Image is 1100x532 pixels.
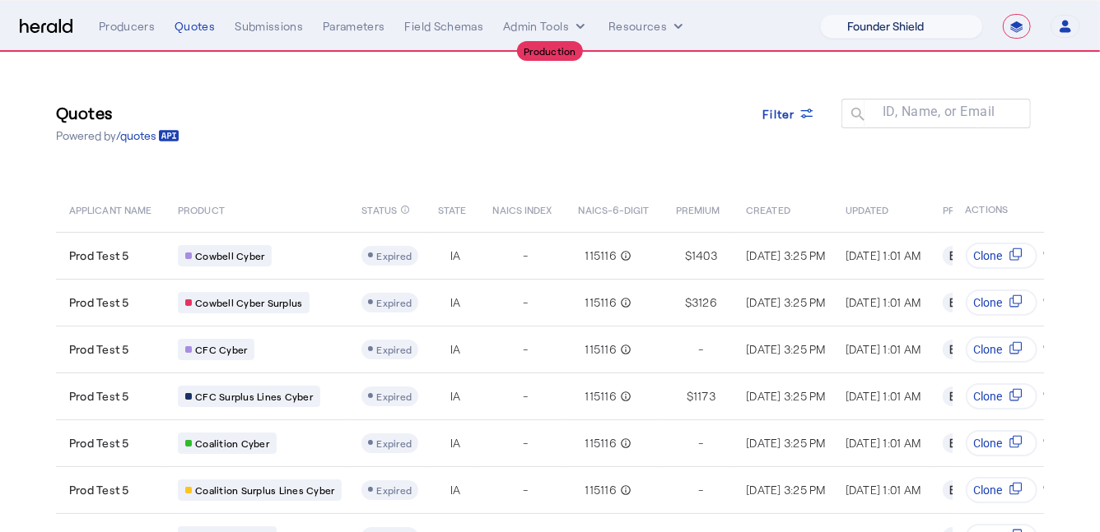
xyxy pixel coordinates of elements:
[99,18,155,35] div: Producers
[450,294,461,311] span: IA
[943,386,962,406] div: B
[69,294,129,311] span: Prod Test 5
[966,289,1037,316] button: Clone
[400,201,410,219] mat-icon: info_outline
[841,105,869,126] mat-icon: search
[692,294,717,311] span: 3126
[846,342,921,356] span: [DATE] 1:01 AM
[974,388,1003,405] span: Clone
[746,201,790,217] span: CREATED
[517,41,583,61] div: Production
[966,477,1037,503] button: Clone
[966,383,1037,409] button: Clone
[846,436,921,450] span: [DATE] 1:01 AM
[846,389,921,403] span: [DATE] 1:01 AM
[376,250,412,261] span: Expired
[405,18,484,35] div: Field Schemas
[450,435,461,451] span: IA
[943,201,996,217] span: PRODUCER
[450,482,461,498] span: IA
[503,18,589,35] button: internal dropdown menu
[846,483,921,497] span: [DATE] 1:01 AM
[943,480,962,500] div: B
[585,388,618,405] span: 115116
[750,99,829,128] button: Filter
[195,390,313,403] span: CFC Surplus Lines Cyber
[746,342,826,356] span: [DATE] 3:25 PM
[746,248,826,262] span: [DATE] 3:25 PM
[746,483,826,497] span: [DATE] 3:25 PM
[376,344,412,355] span: Expired
[585,435,618,451] span: 115116
[585,294,618,311] span: 115116
[585,341,618,358] span: 115116
[175,18,215,35] div: Quotes
[523,435,528,451] span: -
[953,186,1045,232] th: ACTIONS
[69,482,129,498] span: Prod Test 5
[698,341,703,358] span: -
[523,294,528,311] span: -
[846,201,889,217] span: UPDATED
[685,294,692,311] span: $
[846,248,921,262] span: [DATE] 1:01 AM
[585,482,618,498] span: 115116
[676,201,720,217] span: PREMIUM
[450,341,461,358] span: IA
[195,437,269,450] span: Coalition Cyber
[20,19,72,35] img: Herald Logo
[617,388,632,405] mat-icon: info_outline
[523,341,528,358] span: -
[195,249,264,262] span: Cowbell Cyber
[323,18,385,35] div: Parameters
[579,201,650,217] span: NAICS-6-DIGIT
[69,247,129,264] span: Prod Test 5
[974,247,1003,264] span: Clone
[69,201,151,217] span: APPLICANT NAME
[698,435,703,451] span: -
[376,437,412,449] span: Expired
[617,482,632,498] mat-icon: info_outline
[974,341,1003,358] span: Clone
[523,482,528,498] span: -
[376,297,412,308] span: Expired
[608,18,687,35] button: Resources dropdown menu
[685,247,692,264] span: $
[361,201,397,217] span: STATUS
[943,433,962,453] div: B
[376,484,412,496] span: Expired
[450,247,461,264] span: IA
[883,104,995,120] mat-label: ID, Name, or Email
[943,340,962,359] div: B
[195,343,247,356] span: CFC Cyber
[966,243,1037,269] button: Clone
[746,389,826,403] span: [DATE] 3:25 PM
[687,388,693,405] span: $
[846,295,921,309] span: [DATE] 1:01 AM
[195,483,334,497] span: Coalition Surplus Lines Cyber
[692,247,717,264] span: 1403
[493,201,552,217] span: NAICS INDEX
[450,388,461,405] span: IA
[69,388,129,405] span: Prod Test 5
[523,388,528,405] span: -
[617,294,632,311] mat-icon: info_outline
[746,436,826,450] span: [DATE] 3:25 PM
[943,246,962,266] div: B
[69,341,129,358] span: Prod Test 5
[56,101,179,124] h3: Quotes
[178,201,225,217] span: PRODUCT
[116,127,179,144] a: /quotes
[235,18,303,35] div: Submissions
[974,294,1003,311] span: Clone
[523,247,528,264] span: -
[617,435,632,451] mat-icon: info_outline
[69,435,129,451] span: Prod Test 5
[966,430,1037,456] button: Clone
[195,296,302,309] span: Cowbell Cyber Surplus
[438,201,466,217] span: STATE
[943,293,962,312] div: B
[966,336,1037,363] button: Clone
[617,247,632,264] mat-icon: info_outline
[974,435,1003,451] span: Clone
